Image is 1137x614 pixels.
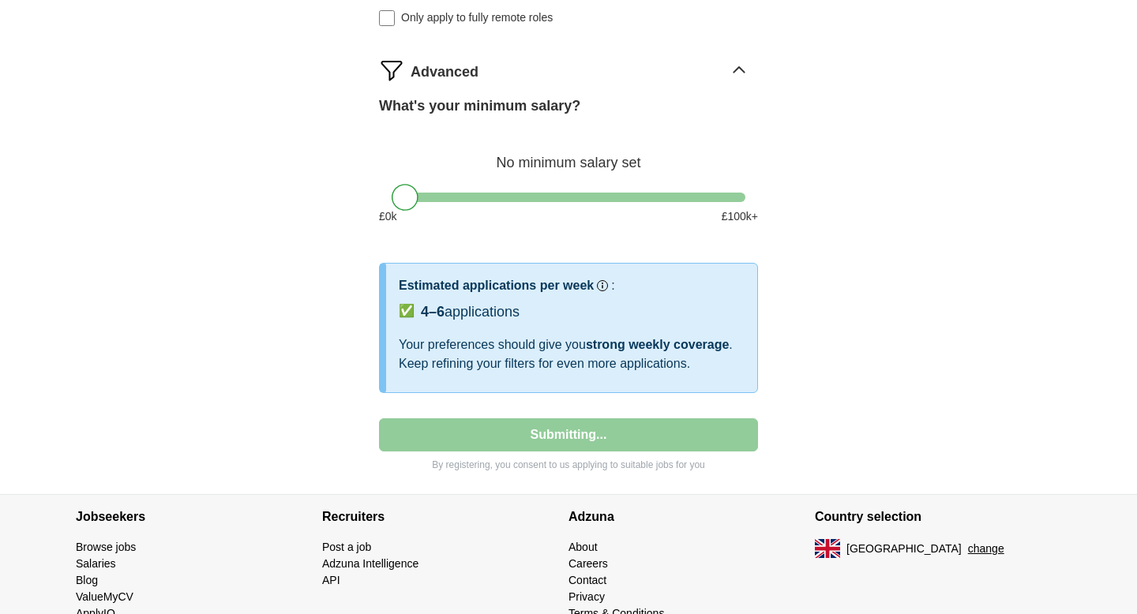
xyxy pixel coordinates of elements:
[322,574,340,586] a: API
[76,590,133,603] a: ValueMyCV
[846,541,962,557] span: [GEOGRAPHIC_DATA]
[411,62,478,83] span: Advanced
[379,58,404,83] img: filter
[379,458,758,472] p: By registering, you consent to us applying to suitable jobs for you
[399,335,745,373] div: Your preferences should give you . Keep refining your filters for even more applications.
[379,10,395,26] input: Only apply to fully remote roles
[379,95,580,117] label: What's your minimum salary?
[568,557,608,570] a: Careers
[322,557,418,570] a: Adzuna Intelligence
[399,301,415,320] span: ✅
[322,541,371,553] a: Post a job
[379,136,758,174] div: No minimum salary set
[379,418,758,451] button: Submitting...
[815,539,840,558] img: UK flag
[421,304,445,320] span: 4–6
[968,541,1004,557] button: change
[399,276,594,295] h3: Estimated applications per week
[379,208,397,225] span: £ 0 k
[815,495,1061,539] h4: Country selection
[421,301,520,323] div: applications
[568,541,598,553] a: About
[76,541,136,553] a: Browse jobs
[586,338,729,351] span: strong weekly coverage
[568,590,605,603] a: Privacy
[568,574,606,586] a: Contact
[611,276,614,295] h3: :
[76,557,116,570] a: Salaries
[722,208,758,225] span: £ 100 k+
[401,9,553,26] span: Only apply to fully remote roles
[76,574,98,586] a: Blog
